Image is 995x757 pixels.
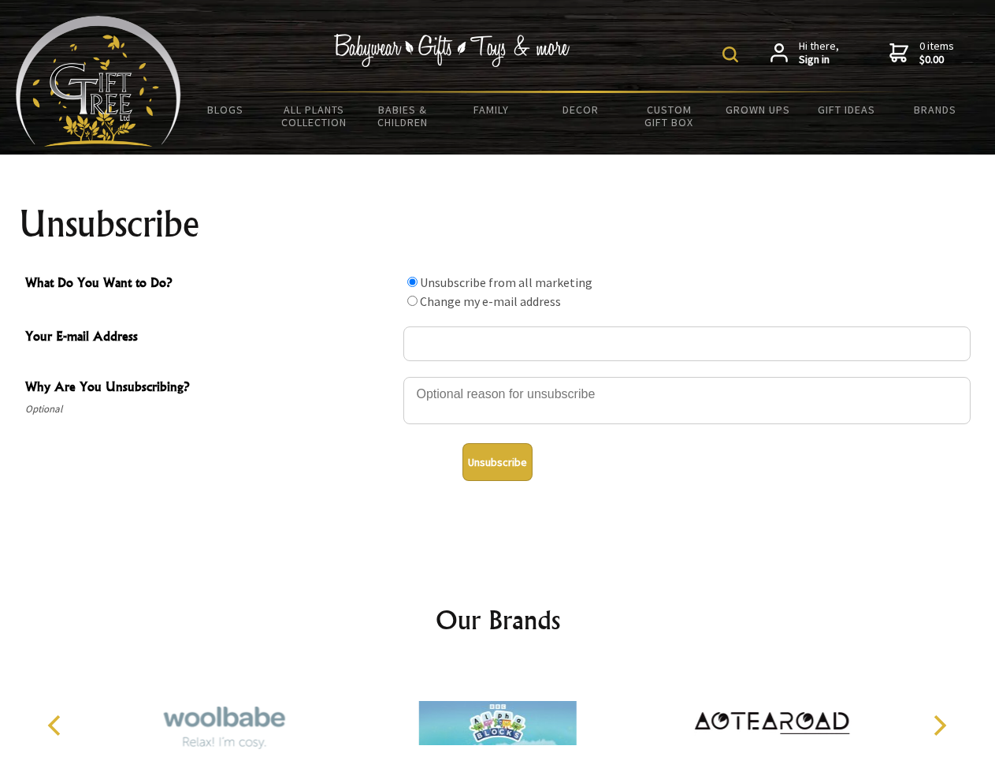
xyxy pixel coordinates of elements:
[799,39,839,67] span: Hi there,
[802,93,891,126] a: Gift Ideas
[536,93,625,126] a: Decor
[407,296,418,306] input: What Do You Want to Do?
[891,93,980,126] a: Brands
[32,601,964,639] h2: Our Brands
[25,273,395,296] span: What Do You Want to Do?
[403,377,971,424] textarea: Why Are You Unsubscribing?
[25,326,395,349] span: Your E-mail Address
[799,53,839,67] strong: Sign in
[713,93,802,126] a: Grown Ups
[447,93,536,126] a: Family
[770,39,839,67] a: Hi there,Sign in
[16,16,181,147] img: Babyware - Gifts - Toys and more...
[889,39,954,67] a: 0 items$0.00
[625,93,714,139] a: Custom Gift Box
[403,326,971,361] input: Your E-mail Address
[334,34,570,67] img: Babywear - Gifts - Toys & more
[19,205,977,243] h1: Unsubscribe
[919,53,954,67] strong: $0.00
[407,277,418,287] input: What Do You Want to Do?
[722,47,738,62] img: product search
[462,443,533,481] button: Unsubscribe
[922,708,956,743] button: Next
[270,93,359,139] a: All Plants Collection
[420,293,561,309] label: Change my e-mail address
[25,377,395,400] span: Why Are You Unsubscribing?
[420,274,592,290] label: Unsubscribe from all marketing
[39,708,74,743] button: Previous
[919,39,954,67] span: 0 items
[358,93,447,139] a: Babies & Children
[181,93,270,126] a: BLOGS
[25,400,395,419] span: Optional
